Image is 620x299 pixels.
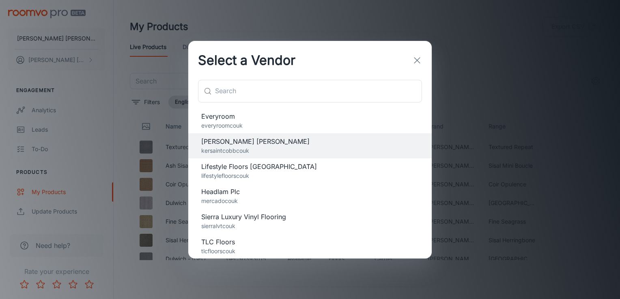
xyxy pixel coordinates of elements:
p: lifestylefloorscouk [201,171,419,180]
span: Sierra Luxury Vinyl Flooring [201,212,419,222]
p: tlcfloorscouk [201,247,419,256]
h2: Select a Vendor [188,41,305,80]
p: sierralvtcouk [201,222,419,231]
p: everyroomcouk [201,121,419,130]
p: mercadocouk [201,196,419,205]
div: Lifestyle Floors [GEOGRAPHIC_DATA]lifestylefloorscouk [188,158,432,184]
span: Headlam Plc [201,187,419,196]
p: kersaintcobbcouk [201,146,419,155]
div: Everyroomeveryroomcouk [188,108,432,133]
div: Headlam Plcmercadocouk [188,184,432,209]
span: [PERSON_NAME] [PERSON_NAME] [201,137,419,146]
span: Everyroom [201,111,419,121]
div: Sierra Luxury Vinyl Flooringsierralvtcouk [188,209,432,234]
span: Lifestyle Floors [GEOGRAPHIC_DATA] [201,162,419,171]
div: TLC Floorstlcfloorscouk [188,234,432,259]
input: Search [215,80,422,103]
span: TLC Floors [201,237,419,247]
div: [PERSON_NAME] [PERSON_NAME]kersaintcobbcouk [188,133,432,158]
